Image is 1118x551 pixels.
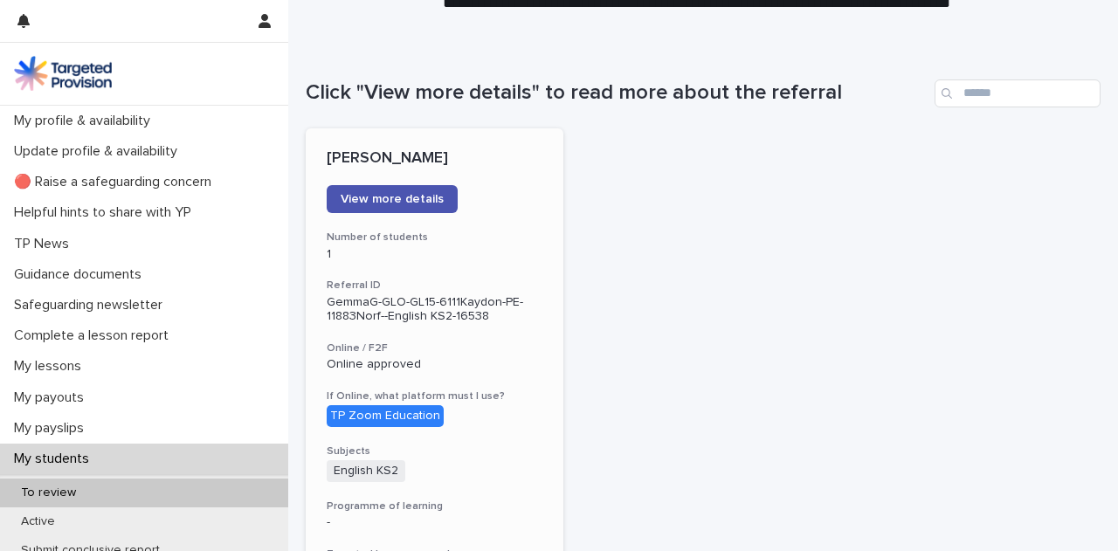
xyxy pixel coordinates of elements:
p: TP News [7,236,83,252]
p: To review [7,486,90,500]
p: My payslips [7,420,98,437]
p: 1 [327,247,542,262]
h3: Programme of learning [327,499,542,513]
p: Safeguarding newsletter [7,297,176,313]
div: TP Zoom Education [327,405,444,427]
p: - [327,515,542,530]
p: Complete a lesson report [7,327,183,344]
p: Update profile & availability [7,143,191,160]
img: M5nRWzHhSzIhMunXDL62 [14,56,112,91]
span: View more details [341,193,444,205]
p: Online approved [327,357,542,372]
p: My students [7,451,103,467]
h1: Click "View more details" to read more about the referral [306,80,928,106]
p: Guidance documents [7,266,155,283]
input: Search [935,79,1101,107]
p: My payouts [7,389,98,406]
span: English KS2 [327,460,405,482]
h3: Online / F2F [327,341,542,355]
p: Active [7,514,69,529]
p: My lessons [7,358,95,375]
p: [PERSON_NAME] [327,149,542,169]
p: GemmaG-GLO-GL15-6111Kaydon-PE-11883Norf--English KS2-16538 [327,295,542,325]
h3: If Online, what platform must I use? [327,389,542,403]
p: 🔴 Raise a safeguarding concern [7,174,225,190]
p: My profile & availability [7,113,164,129]
h3: Subjects [327,444,542,458]
p: Helpful hints to share with YP [7,204,205,221]
h3: Number of students [327,231,542,245]
a: View more details [327,185,458,213]
h3: Referral ID [327,279,542,293]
